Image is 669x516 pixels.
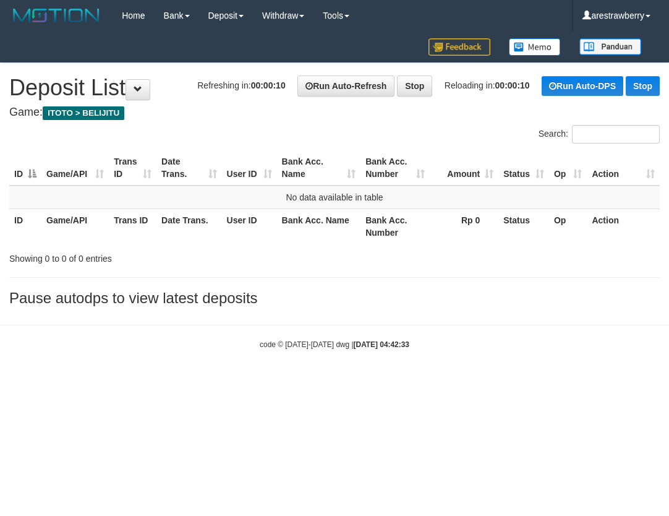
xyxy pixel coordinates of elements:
[539,125,660,144] label: Search:
[41,209,109,244] th: Game/API
[197,80,285,90] span: Refreshing in:
[445,80,530,90] span: Reloading in:
[109,209,156,244] th: Trans ID
[9,75,660,100] h1: Deposit List
[277,150,361,186] th: Bank Acc. Name: activate to sort column ascending
[549,150,587,186] th: Op: activate to sort column ascending
[9,247,270,265] div: Showing 0 to 0 of 0 entries
[9,186,660,209] td: No data available in table
[360,209,430,244] th: Bank Acc. Number
[428,38,490,56] img: Feedback.jpg
[9,209,41,244] th: ID
[297,75,394,97] a: Run Auto-Refresh
[430,209,498,244] th: Rp 0
[579,38,641,55] img: panduan.png
[587,209,660,244] th: Action
[222,209,277,244] th: User ID
[360,150,430,186] th: Bank Acc. Number: activate to sort column ascending
[498,209,549,244] th: Status
[354,340,409,349] strong: [DATE] 04:42:33
[260,340,409,349] small: code © [DATE]-[DATE] dwg |
[277,209,361,244] th: Bank Acc. Name
[587,150,660,186] th: Action: activate to sort column ascending
[397,75,432,97] a: Stop
[549,209,587,244] th: Op
[509,38,561,56] img: Button%20Memo.svg
[495,80,530,90] strong: 00:00:10
[109,150,156,186] th: Trans ID: activate to sort column ascending
[156,150,221,186] th: Date Trans.: activate to sort column ascending
[572,125,660,144] input: Search:
[542,76,623,96] a: Run Auto-DPS
[251,80,286,90] strong: 00:00:10
[9,150,41,186] th: ID: activate to sort column descending
[222,150,277,186] th: User ID: activate to sort column ascending
[498,150,549,186] th: Status: activate to sort column ascending
[626,76,660,96] a: Stop
[43,106,124,120] span: ITOTO > BELIJITU
[430,150,498,186] th: Amount: activate to sort column ascending
[9,290,660,306] h3: Pause autodps to view latest deposits
[9,6,103,25] img: MOTION_logo.png
[9,106,660,119] h4: Game:
[156,209,221,244] th: Date Trans.
[41,150,109,186] th: Game/API: activate to sort column ascending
